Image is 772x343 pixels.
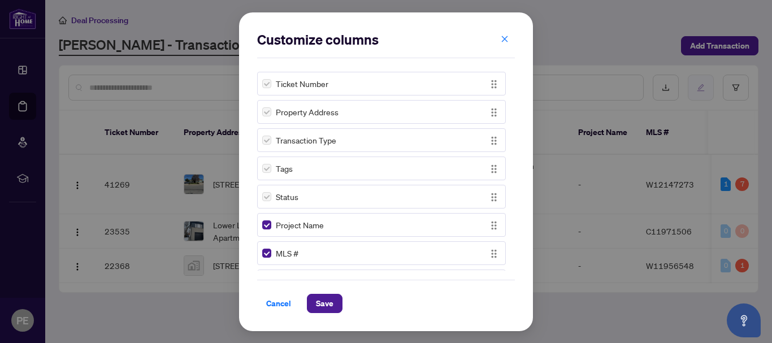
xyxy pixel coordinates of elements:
[276,190,298,203] span: Status
[266,294,291,312] span: Cancel
[257,294,300,313] button: Cancel
[276,77,328,90] span: Ticket Number
[257,185,506,209] div: StatusDrag Icon
[488,106,500,119] img: Drag Icon
[276,134,336,146] span: Transaction Type
[276,219,324,231] span: Project Name
[487,105,501,119] button: Drag Icon
[316,294,333,312] span: Save
[487,133,501,147] button: Drag Icon
[487,162,501,175] button: Drag Icon
[307,294,342,313] button: Save
[727,303,761,337] button: Open asap
[487,77,501,90] button: Drag Icon
[488,219,500,232] img: Drag Icon
[501,34,509,42] span: close
[257,31,515,49] h2: Customize columns
[276,106,339,118] span: Property Address
[487,218,501,232] button: Drag Icon
[488,134,500,147] img: Drag Icon
[257,128,506,152] div: Transaction TypeDrag Icon
[276,162,293,175] span: Tags
[257,270,506,293] div: Trade NumberDrag Icon
[488,78,500,90] img: Drag Icon
[487,190,501,203] button: Drag Icon
[488,163,500,175] img: Drag Icon
[257,241,506,265] div: MLS #Drag Icon
[257,157,506,180] div: TagsDrag Icon
[488,248,500,260] img: Drag Icon
[276,247,298,259] span: MLS #
[257,213,506,237] div: Project NameDrag Icon
[257,100,506,124] div: Property AddressDrag Icon
[257,72,506,95] div: Ticket NumberDrag Icon
[488,191,500,203] img: Drag Icon
[487,246,501,260] button: Drag Icon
